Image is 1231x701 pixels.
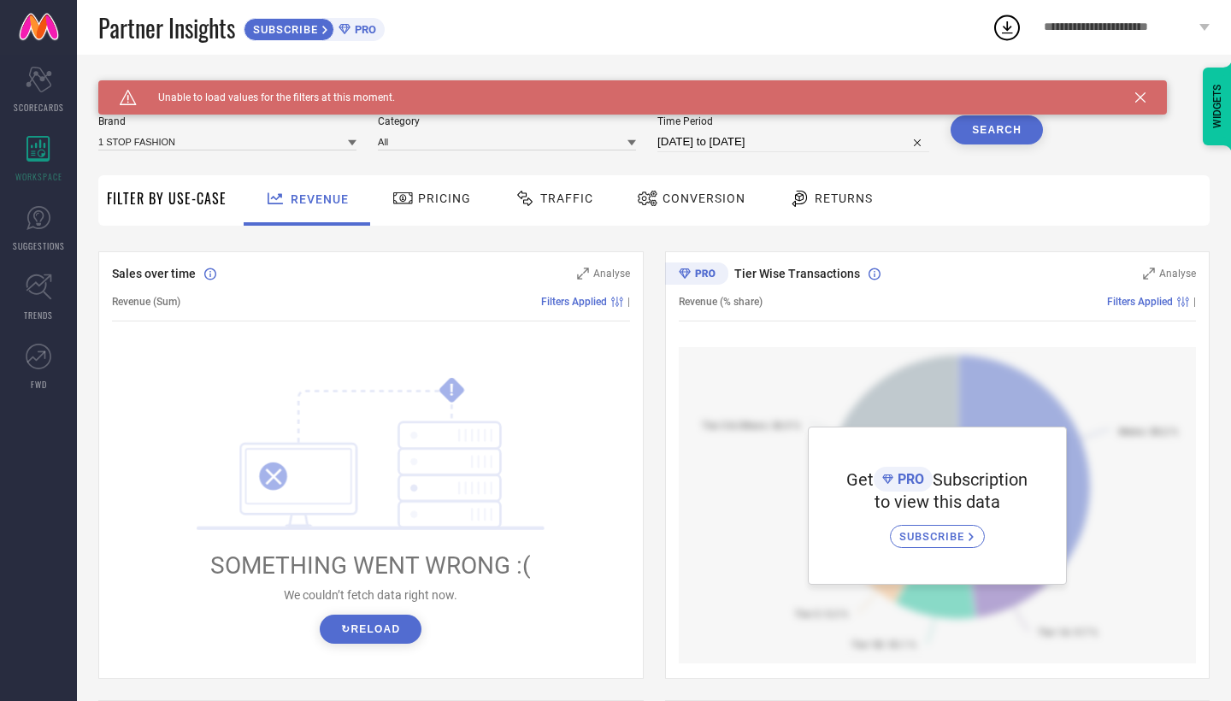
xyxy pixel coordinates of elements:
span: Analyse [593,268,630,280]
span: Subscription [933,469,1028,490]
div: Premium [665,262,728,288]
button: ↻Reload [320,615,421,644]
span: Traffic [540,191,593,205]
span: FWD [31,378,47,391]
span: Revenue [291,192,349,206]
span: Sales over time [112,267,196,280]
span: Analyse [1159,268,1196,280]
span: We couldn’t fetch data right now. [284,588,457,602]
span: | [627,296,630,308]
span: PRO [350,23,376,36]
svg: Zoom [577,268,589,280]
svg: Zoom [1143,268,1155,280]
span: Tier Wise Transactions [734,267,860,280]
span: Time Period [657,115,929,127]
span: Partner Insights [98,10,235,45]
span: PRO [893,471,924,487]
span: Pricing [418,191,471,205]
span: Brand [98,115,356,127]
span: SOMETHING WENT WRONG :( [210,551,531,580]
span: Category [378,115,636,127]
input: Select time period [657,132,929,152]
span: Revenue (% share) [679,296,763,308]
span: SYSTEM WORKSPACE [98,80,217,94]
a: SUBSCRIBEPRO [244,14,385,41]
span: Revenue (Sum) [112,296,180,308]
span: WORKSPACE [15,170,62,183]
a: SUBSCRIBE [890,512,985,548]
span: SCORECARDS [14,101,64,114]
span: Unable to load values for the filters at this moment. [137,91,395,103]
span: Filters Applied [541,296,607,308]
span: SUBSCRIBE [244,23,322,36]
span: Filters Applied [1107,296,1173,308]
span: Conversion [663,191,745,205]
button: Search [951,115,1043,144]
tspan: ! [450,380,454,400]
span: to view this data [875,492,1000,512]
span: | [1193,296,1196,308]
span: SUBSCRIBE [899,530,969,543]
span: Get [846,469,874,490]
span: Returns [815,191,873,205]
span: SUGGESTIONS [13,239,65,252]
span: TRENDS [24,309,53,321]
div: Open download list [992,12,1022,43]
span: Filter By Use-Case [107,188,227,209]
